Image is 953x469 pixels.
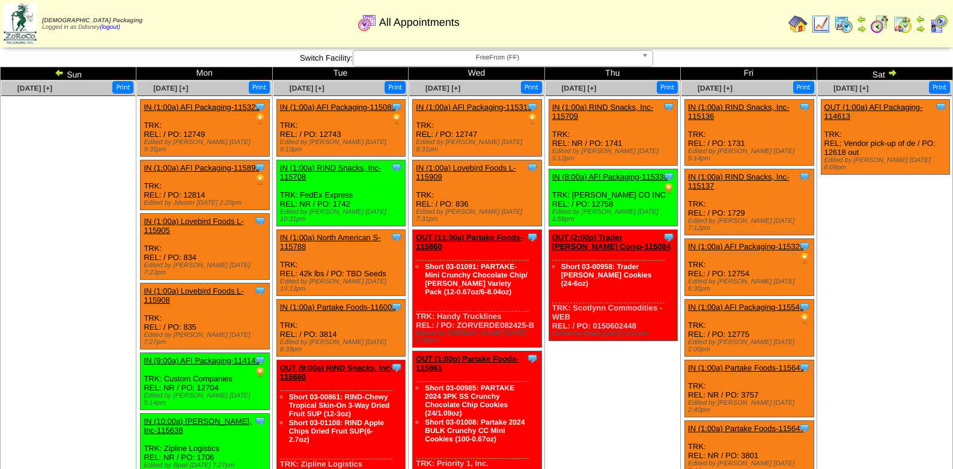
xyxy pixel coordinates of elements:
img: Tooltip [391,301,403,313]
a: [DATE] [+] [17,84,52,92]
img: calendarinout.gif [893,14,912,34]
div: Edited by [PERSON_NAME] [DATE] 10:31pm [280,208,405,223]
span: All Appointments [379,16,460,29]
img: Tooltip [799,301,811,313]
a: OUT (2:00p) Trader [PERSON_NAME] Comp-115084 [552,233,671,251]
img: PO [663,183,675,195]
div: Edited by [PERSON_NAME] [DATE] 2:00pm [688,339,813,353]
div: Edited by [PERSON_NAME] [DATE] 6:09pm [824,157,950,171]
img: arrowleft.gif [916,14,925,24]
div: TRK: REL: / PO: 12749 [141,100,269,157]
img: Tooltip [391,162,403,174]
img: Tooltip [799,422,811,434]
td: Sun [1,67,136,80]
img: home.gif [788,14,808,34]
img: Tooltip [935,101,947,113]
div: TRK: REL: / PO: 834 [141,214,269,280]
a: (logout) [100,24,120,31]
a: IN (1:00a) RIND Snacks, Inc-115136 [688,103,789,121]
div: Edited by [PERSON_NAME] [DATE] 7:12pm [688,217,813,232]
img: arrowright.gif [888,68,897,77]
img: Tooltip [663,101,675,113]
div: Edited by [PERSON_NAME] [DATE] 1:59pm [552,208,677,223]
div: TRK: FedEx Express REL: NR / PO: 1742 [276,160,405,226]
img: Tooltip [254,285,266,297]
td: Mon [136,67,272,80]
a: IN (1:00a) Partake Foods-115647 [688,424,805,433]
a: IN (1:00a) Lovebird Foods L-115908 [144,286,243,304]
a: [DATE] [+] [698,84,732,92]
a: IN (1:00a) RIND Snacks, Inc-115137 [688,172,789,190]
img: Tooltip [526,231,538,243]
img: calendarcustomer.gif [929,14,948,34]
div: TRK: [PERSON_NAME] CO INC REL: / PO: 12758 [549,169,677,226]
div: Edited by [PERSON_NAME] [DATE] 7:23pm [144,262,269,276]
div: Edited by [PERSON_NAME] [DATE] 8:39pm [280,339,405,353]
button: Print [521,81,542,94]
a: IN (1:00a) AFI Packaging-115326 [688,242,804,251]
img: Tooltip [799,171,811,183]
img: Tooltip [799,240,811,252]
div: TRK: Scotlynn Commodities - WEB REL: / PO: 0150602448 [549,230,677,341]
div: Edited by [PERSON_NAME] [DATE] 7:27pm [144,331,269,346]
div: Edited by [PERSON_NAME] [DATE] 5:12pm [552,148,677,162]
button: Print [793,81,814,94]
img: zoroco-logo-small.webp [4,4,37,44]
img: Tooltip [799,362,811,374]
div: Edited by Bpali [DATE] 6:12pm [552,330,677,337]
a: IN (1:00a) North American S-115788 [280,233,381,251]
img: Tooltip [526,353,538,365]
button: Print [112,81,133,94]
div: Edited by [PERSON_NAME] [DATE] 5:14pm [144,392,269,407]
a: IN (1:00a) AFI Packaging-115321 [144,103,260,112]
span: FreeFrom (FF) [358,50,637,65]
img: Tooltip [391,101,403,113]
a: Short 03-01008: Partake 2024 BULK Crunchy CC Mini Cookies (100-0.67oz) [425,418,525,443]
img: Tooltip [391,362,403,374]
button: Print [657,81,678,94]
button: Print [385,81,406,94]
div: TRK: REL: / PO: 12814 [141,160,269,210]
a: IN (1:00a) AFI Packaging-115895 [144,163,260,172]
a: IN (1:00a) Partake Foods-115646 [688,363,805,372]
img: PO [799,313,811,325]
img: Tooltip [663,171,675,183]
td: Thu [544,67,680,80]
a: IN (1:00a) AFI Packaging-115319 [416,103,532,112]
td: Tue [272,67,408,80]
div: TRK: REL: / PO: 835 [141,283,269,349]
img: Tooltip [254,215,266,227]
div: Edited by Jdexter [DATE] 2:20pm [144,199,269,207]
img: PO [526,113,538,125]
img: PO [254,174,266,186]
div: Edited by [PERSON_NAME] [DATE] 2:40pm [688,399,813,414]
img: PO [799,252,811,264]
a: [DATE] [+] [425,84,460,92]
img: Tooltip [254,415,266,427]
button: Print [929,81,950,94]
a: IN (8:00a) AFI Packaging-115330 [552,172,668,181]
a: [DATE] [+] [833,84,868,92]
td: Sat [817,67,952,80]
span: [DEMOGRAPHIC_DATA] Packaging [42,17,142,24]
img: Tooltip [391,231,403,243]
img: PO [254,113,266,125]
a: IN (1:00a) Partake Foods-116008 [280,303,397,312]
a: Short 03-00861: RIND-Chewy Tropical Skin-On 3-Way Dried Fruit SUP (12-3oz) [289,393,390,418]
span: Logged in as Ddisney [42,17,142,31]
button: Print [249,81,270,94]
img: Tooltip [526,101,538,113]
img: arrowleft.gif [55,68,64,77]
div: TRK: Handy Trucklines REL: / PO: ZORVERDE082425-B [413,230,541,348]
a: OUT (1:00a) AFI Packaging-114613 [824,103,923,121]
img: arrowright.gif [916,24,925,34]
div: TRK: Custom Companies REL: NR / PO: 12704 [141,353,269,410]
a: IN (10:00a) [PERSON_NAME], Inc-115638 [144,417,251,435]
div: TRK: REL: / PO: 12743 [276,100,405,157]
div: Edited by [PERSON_NAME] [DATE] 8:31pm [416,139,541,153]
div: TRK: REL: / PO: 3814 [276,300,405,357]
img: PO [254,366,266,378]
a: IN (1:00a) Lovebird Foods L-115905 [144,217,243,235]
